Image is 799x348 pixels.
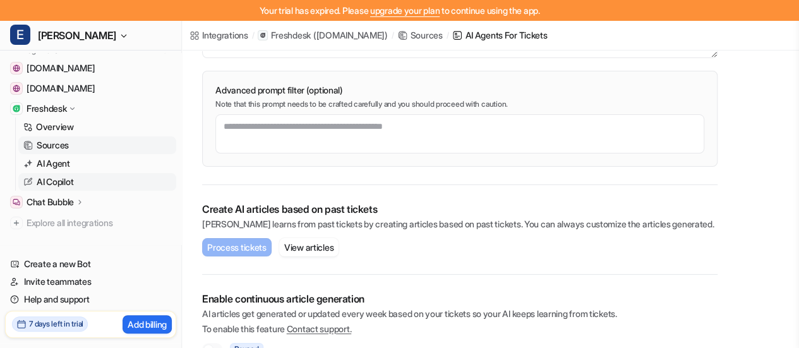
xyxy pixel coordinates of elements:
[202,292,718,305] p: Enable continuous article generation
[392,30,394,41] span: /
[5,255,176,273] a: Create a new Bot
[189,28,248,42] a: Integrations
[215,99,704,109] p: Note that this prompt needs to be crafted carefully and you should proceed with caution.
[13,105,20,112] img: Freshdesk
[13,198,20,206] img: Chat Bubble
[202,238,272,256] button: Process tickets
[18,136,176,154] a: Sources
[447,30,449,41] span: /
[202,308,718,320] p: AI articles get generated or updated every week based on your tickets so your AI keeps learning f...
[398,28,443,42] a: Sources
[270,29,310,42] p: Freshdesk
[5,59,176,77] a: docs.document360.com[DOMAIN_NAME]
[36,121,74,133] p: Overview
[29,318,83,330] h2: 7 days left in trial
[10,25,30,45] span: E
[465,28,547,42] div: AI Agents for tickets
[18,173,176,191] a: AI Copilot
[370,5,440,16] a: upgrade your plan
[37,157,70,170] p: AI Agent
[27,62,95,75] span: [DOMAIN_NAME]
[18,155,176,172] a: AI Agent
[10,217,23,229] img: explore all integrations
[27,196,74,208] p: Chat Bubble
[215,84,704,97] p: Advanced prompt filter (optional)
[279,238,339,256] button: View articles
[128,318,167,331] p: Add billing
[27,213,171,233] span: Explore all integrations
[252,30,255,41] span: /
[13,64,20,72] img: docs.document360.com
[37,176,73,188] p: AI Copilot
[202,323,718,335] p: To enable this feature
[411,28,443,42] div: Sources
[258,29,387,42] a: Freshdesk([DOMAIN_NAME])
[13,85,20,92] img: identity.document360.io
[5,214,176,232] a: Explore all integrations
[202,28,248,42] div: Integrations
[27,82,95,95] span: [DOMAIN_NAME]
[123,315,172,333] button: Add billing
[37,139,69,152] p: Sources
[5,80,176,97] a: identity.document360.io[DOMAIN_NAME]
[5,291,176,308] a: Help and support
[5,273,176,291] a: Invite teammates
[313,29,388,42] p: ( [DOMAIN_NAME] )
[202,218,718,231] p: [PERSON_NAME] learns from past tickets by creating articles based on past tickets. You can always...
[202,203,718,215] p: Create AI articles based on past tickets
[452,28,547,42] a: AI Agents for tickets
[287,323,352,334] span: Contact support.
[18,118,176,136] a: Overview
[27,102,66,115] p: Freshdesk
[38,27,116,44] span: [PERSON_NAME]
